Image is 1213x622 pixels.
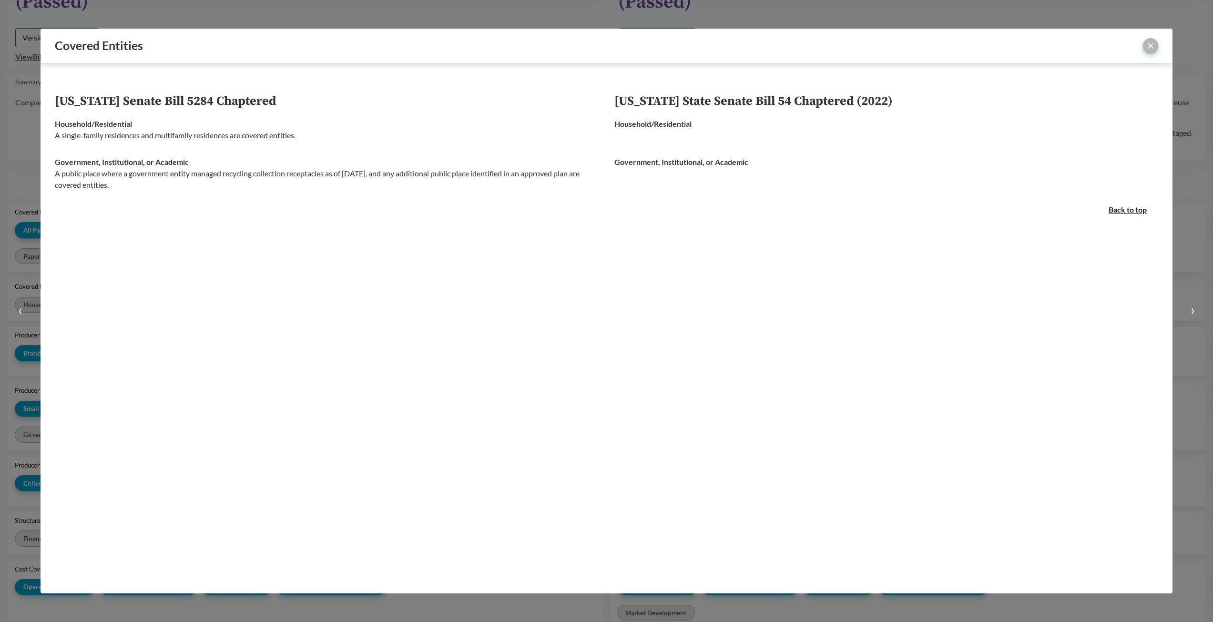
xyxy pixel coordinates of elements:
[55,92,607,111] th: [US_STATE] Senate Bill 5284 Chaptered
[614,119,692,128] strong: Household/​Residential
[1097,198,1158,221] button: Back to top
[1191,301,1195,318] small: ›
[55,119,132,128] strong: Household/​Residential
[55,157,189,166] strong: Government, Institutional, or Academic
[614,157,748,166] strong: Government, Institutional, or Academic
[18,301,22,318] small: ‹
[1143,38,1158,53] button: close
[55,130,599,141] p: A single-family residences and multifamily residences are covered entities.
[607,92,1159,111] th: [US_STATE] State Senate Bill 54 Chaptered (2022)
[55,39,1110,52] div: Covered Entities
[55,168,599,191] p: A public place where a government entity managed recycling collection receptacles as of [DATE], a...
